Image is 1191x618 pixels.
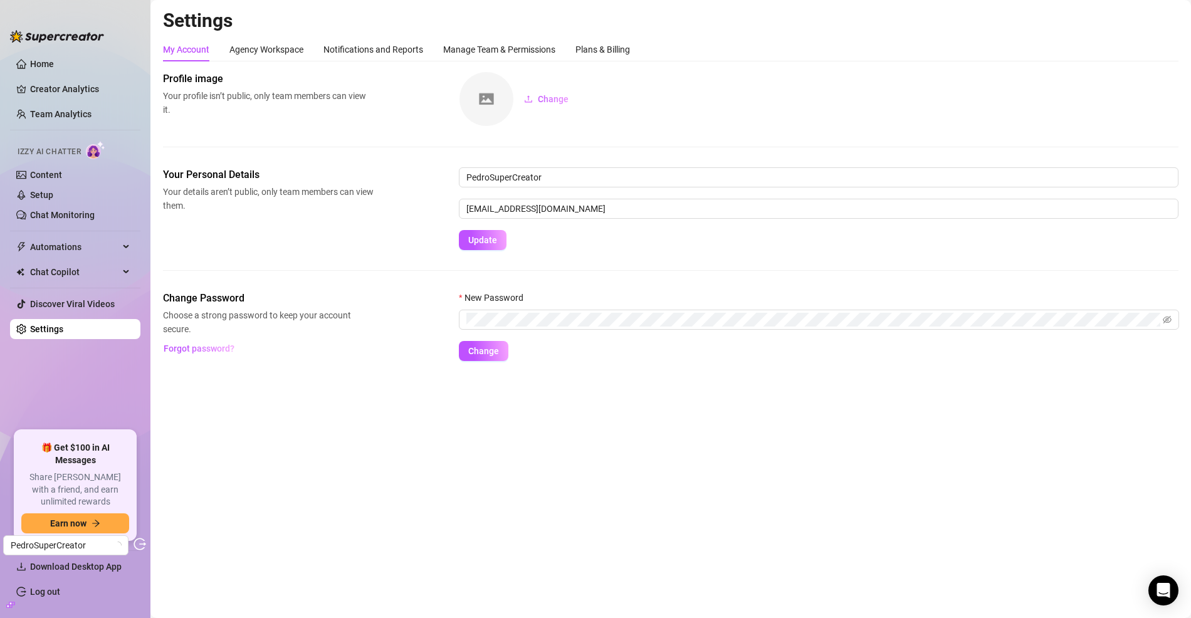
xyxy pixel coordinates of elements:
[459,230,506,250] button: Update
[538,94,569,104] span: Change
[163,89,374,117] span: Your profile isn’t public, only team members can view it.
[468,346,499,356] span: Change
[21,442,129,466] span: 🎁 Get $100 in AI Messages
[163,185,374,212] span: Your details aren’t public, only team members can view them.
[164,343,234,354] span: Forgot password?
[113,541,122,550] span: loading
[229,43,303,56] div: Agency Workspace
[459,167,1178,187] input: Enter name
[1163,315,1172,324] span: eye-invisible
[163,9,1178,33] h2: Settings
[134,538,146,550] span: logout
[30,262,119,282] span: Chat Copilot
[459,199,1178,219] input: Enter new email
[1148,575,1178,605] div: Open Intercom Messenger
[459,72,513,126] img: square-placeholder.png
[21,513,129,533] button: Earn nowarrow-right
[21,471,129,508] span: Share [PERSON_NAME] with a friend, and earn unlimited rewards
[18,146,81,158] span: Izzy AI Chatter
[524,95,533,103] span: upload
[163,338,234,359] button: Forgot password?
[30,237,119,257] span: Automations
[30,299,115,309] a: Discover Viral Videos
[30,190,53,200] a: Setup
[575,43,630,56] div: Plans & Billing
[16,268,24,276] img: Chat Copilot
[30,79,130,99] a: Creator Analytics
[163,308,374,336] span: Choose a strong password to keep your account secure.
[163,167,374,182] span: Your Personal Details
[92,519,100,528] span: arrow-right
[163,43,209,56] div: My Account
[30,210,95,220] a: Chat Monitoring
[86,141,105,159] img: AI Chatter
[50,518,87,528] span: Earn now
[30,109,92,119] a: Team Analytics
[514,89,579,109] button: Change
[11,536,121,555] span: PedroSuperCreator
[30,170,62,180] a: Content
[466,313,1160,327] input: New Password
[459,291,532,305] label: New Password
[323,43,423,56] div: Notifications and Reports
[163,291,374,306] span: Change Password
[468,235,497,245] span: Update
[30,59,54,69] a: Home
[6,600,15,609] span: build
[459,341,508,361] button: Change
[30,587,60,597] a: Log out
[16,242,26,252] span: thunderbolt
[10,30,104,43] img: logo-BBDzfeDw.svg
[30,562,122,572] span: Download Desktop App
[443,43,555,56] div: Manage Team & Permissions
[163,71,374,86] span: Profile image
[30,324,63,334] a: Settings
[16,562,26,572] span: download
